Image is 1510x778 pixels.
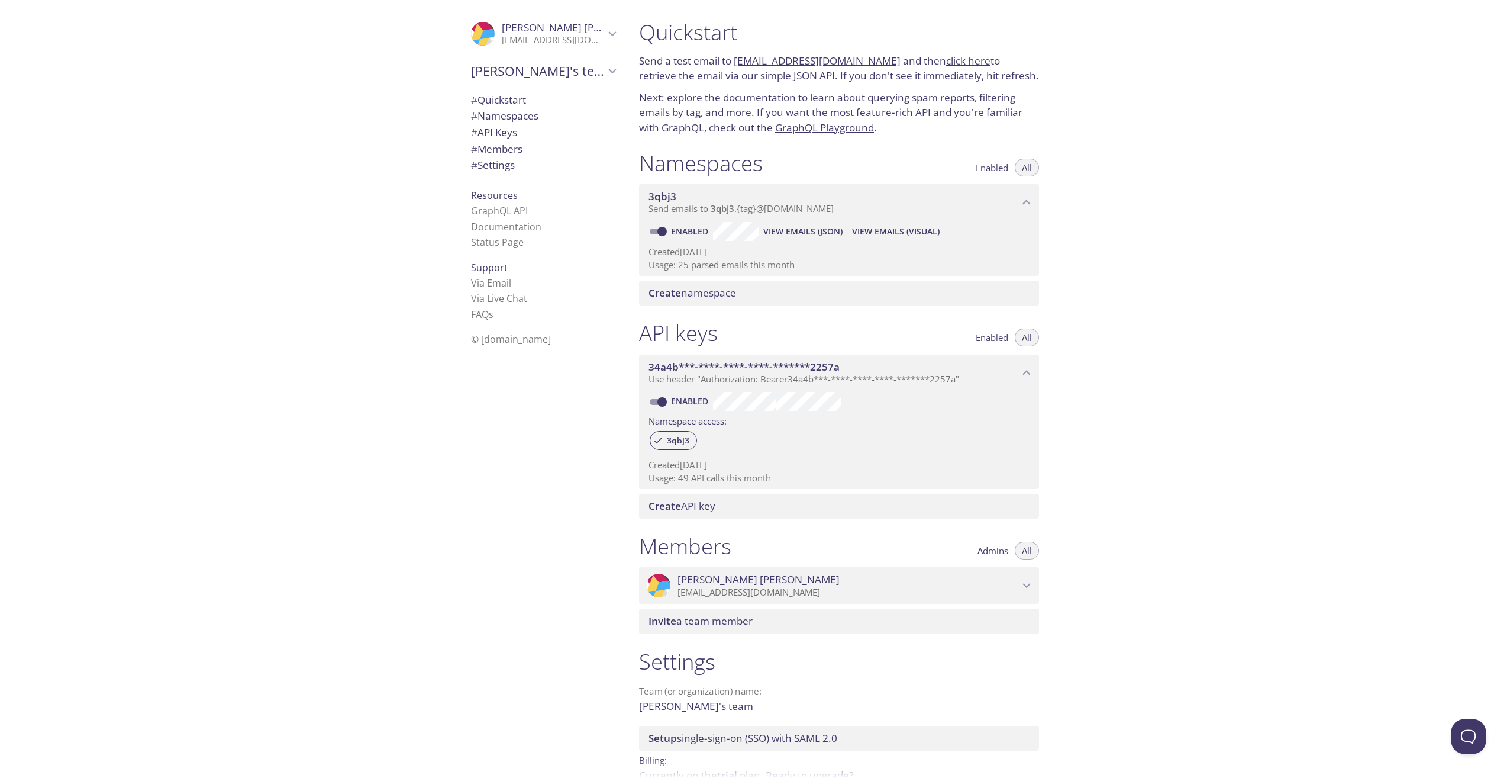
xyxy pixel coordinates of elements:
[471,142,477,156] span: #
[639,150,763,176] h1: Namespaces
[462,92,625,108] div: Quickstart
[1451,719,1486,754] iframe: Help Scout Beacon - Open
[639,53,1039,83] p: Send a test email to and then to retrieve the email via our simple JSON API. If you don't see it ...
[648,259,1030,271] p: Usage: 25 parsed emails this month
[462,124,625,141] div: API Keys
[471,109,538,123] span: Namespaces
[489,308,493,321] span: s
[639,19,1039,46] h1: Quickstart
[734,54,901,67] a: [EMAIL_ADDRESS][DOMAIN_NAME]
[669,226,713,237] a: Enabled
[471,204,528,217] a: GraphQL API
[763,224,843,239] span: View Emails (JSON)
[1015,542,1039,560] button: All
[471,109,477,123] span: #
[648,614,676,628] span: Invite
[471,292,527,305] a: Via Live Chat
[471,93,477,107] span: #
[471,93,526,107] span: Quickstart
[1015,159,1039,176] button: All
[639,609,1039,634] div: Invite a team member
[502,21,664,34] span: [PERSON_NAME] [PERSON_NAME]
[462,56,625,86] div: Phillip's team
[639,494,1039,519] div: Create API Key
[1015,329,1039,346] button: All
[639,567,1039,604] div: Phillip Schroder
[669,396,713,407] a: Enabled
[650,431,697,450] div: 3qbj3
[471,158,477,172] span: #
[969,159,1015,176] button: Enabled
[648,472,1030,484] p: Usage: 49 API calls this month
[711,202,734,214] span: 3qbj3
[648,731,677,745] span: Setup
[648,189,676,203] span: 3qbj3
[471,158,515,172] span: Settings
[677,573,840,586] span: [PERSON_NAME] [PERSON_NAME]
[639,687,762,696] label: Team (or organization) name:
[639,184,1039,221] div: 3qbj3 namespace
[471,236,524,249] a: Status Page
[946,54,990,67] a: click here
[660,435,696,446] span: 3qbj3
[462,157,625,173] div: Team Settings
[502,34,605,46] p: [EMAIL_ADDRESS][DOMAIN_NAME]
[969,329,1015,346] button: Enabled
[639,281,1039,306] div: Create namespace
[648,202,834,214] span: Send emails to . {tag} @[DOMAIN_NAME]
[648,731,837,745] span: single-sign-on (SSO) with SAML 2.0
[639,533,731,560] h1: Members
[648,286,736,300] span: namespace
[471,261,508,274] span: Support
[462,14,625,53] div: Phillip Schroder
[723,91,796,104] a: documentation
[462,108,625,124] div: Namespaces
[648,459,1030,471] p: Created [DATE]
[462,141,625,157] div: Members
[639,320,718,346] h1: API keys
[847,222,944,241] button: View Emails (Visual)
[639,751,1039,768] p: Billing:
[471,277,511,290] a: Via Email
[471,189,518,202] span: Resources
[648,499,715,513] span: API key
[648,411,727,429] label: Namespace access:
[639,90,1039,136] p: Next: explore the to learn about querying spam reports, filtering emails by tag, and more. If you...
[970,542,1015,560] button: Admins
[471,333,551,346] span: © [DOMAIN_NAME]
[648,614,753,628] span: a team member
[639,648,1039,675] h1: Settings
[471,126,517,139] span: API Keys
[677,587,1019,599] p: [EMAIL_ADDRESS][DOMAIN_NAME]
[648,499,681,513] span: Create
[639,726,1039,751] div: Setup SSO
[648,246,1030,258] p: Created [DATE]
[775,121,874,134] a: GraphQL Playground
[471,63,605,79] span: [PERSON_NAME]'s team
[759,222,847,241] button: View Emails (JSON)
[648,286,681,300] span: Create
[471,308,493,321] a: FAQ
[471,126,477,139] span: #
[852,224,940,239] span: View Emails (Visual)
[471,220,541,233] a: Documentation
[471,142,522,156] span: Members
